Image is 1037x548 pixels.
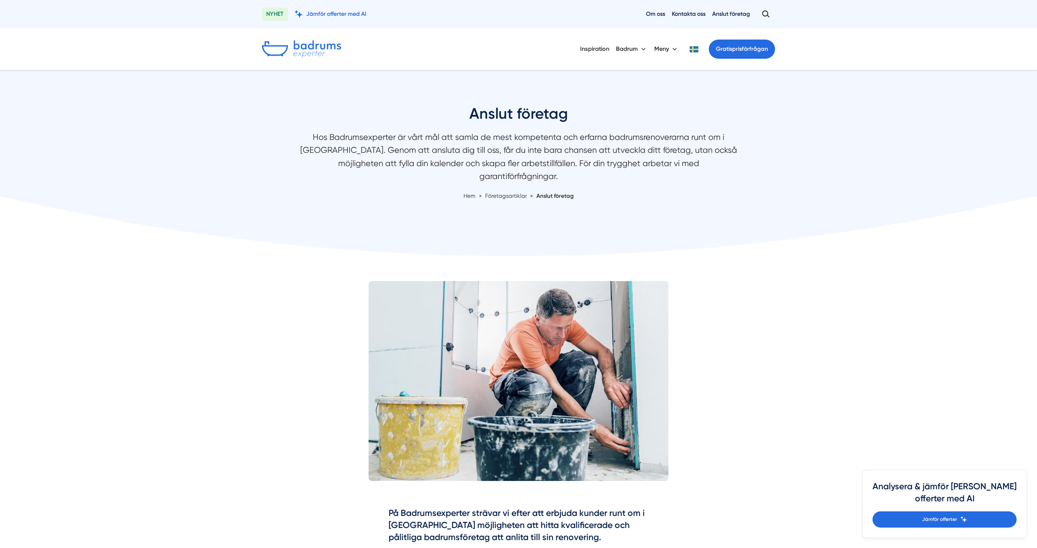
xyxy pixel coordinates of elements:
span: Gratis [716,45,732,52]
a: Om oss [646,10,665,18]
h4: Analysera & jämför [PERSON_NAME] offerter med AI [872,480,1017,511]
a: Jämför offerter [872,511,1017,528]
span: » [479,192,482,200]
a: Inspiration [580,38,609,60]
button: Badrum [616,38,648,60]
nav: Breadcrumb [298,192,739,200]
a: Jämför offerter med AI [294,10,366,18]
img: Badrumsexperter.se logotyp [262,40,341,58]
a: Hem [464,192,476,199]
a: Gratisprisförfrågan [709,40,775,59]
button: Meny [654,38,679,60]
a: Företagsartiklar [485,192,528,199]
span: » [530,192,533,200]
img: Anslut till Badrumsexperter [369,281,668,481]
h1: Anslut företag [298,104,739,131]
a: Anslut företag [712,10,750,18]
p: Hos Badrumsexperter är vårt mål att samla de mest kompetenta och erfarna badrumsrenoverarna runt ... [298,131,739,187]
span: Företagsartiklar [485,192,527,199]
span: Jämför offerter med AI [306,10,366,18]
a: Kontakta oss [672,10,705,18]
span: Jämför offerter [922,516,957,523]
h4: På Badrumsexperter strävar vi efter att erbjuda kunder runt om i [GEOGRAPHIC_DATA] möjligheten at... [389,507,648,546]
span: NYHET [262,7,288,21]
a: Anslut företag [536,192,574,199]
